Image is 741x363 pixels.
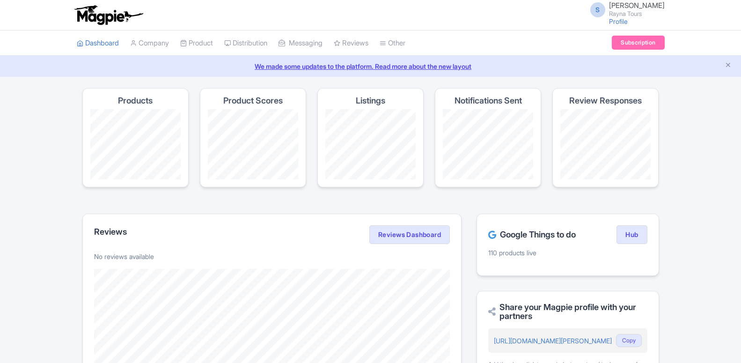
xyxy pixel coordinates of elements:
[616,334,642,347] button: Copy
[72,5,145,25] img: logo-ab69f6fb50320c5b225c76a69d11143b.png
[488,230,576,239] h2: Google Things to do
[616,225,647,244] a: Hub
[94,252,450,261] p: No reviews available
[494,337,612,345] a: [URL][DOMAIN_NAME][PERSON_NAME]
[223,96,283,105] h4: Product Scores
[609,1,665,10] span: [PERSON_NAME]
[612,36,664,50] a: Subscription
[6,61,735,71] a: We made some updates to the platform. Read more about the new layout
[369,225,450,244] a: Reviews Dashboard
[180,30,213,56] a: Product
[725,60,732,71] button: Close announcement
[455,96,522,105] h4: Notifications Sent
[77,30,119,56] a: Dashboard
[609,11,665,17] small: Rayna Tours
[488,248,647,258] p: 110 products live
[585,2,665,17] a: S [PERSON_NAME] Rayna Tours
[130,30,169,56] a: Company
[609,17,628,25] a: Profile
[569,96,642,105] h4: Review Responses
[590,2,605,17] span: S
[334,30,368,56] a: Reviews
[279,30,323,56] a: Messaging
[356,96,385,105] h4: Listings
[380,30,405,56] a: Other
[224,30,267,56] a: Distribution
[94,227,127,237] h2: Reviews
[488,303,647,321] h2: Share your Magpie profile with your partners
[118,96,153,105] h4: Products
